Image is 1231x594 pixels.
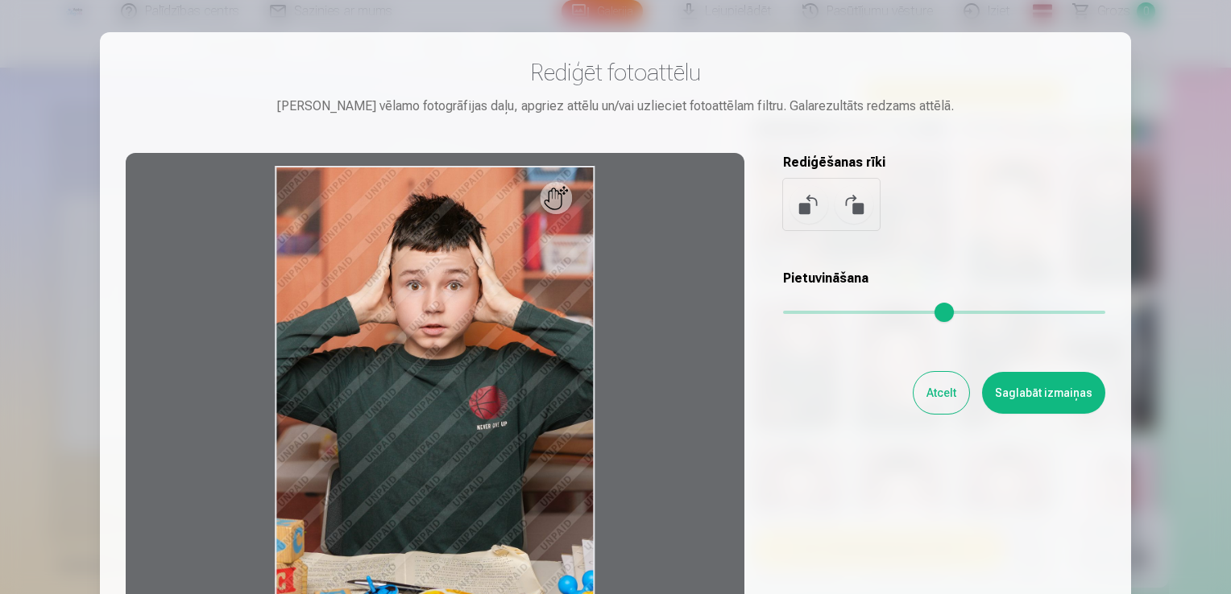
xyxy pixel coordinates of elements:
h3: Rediģēt fotoattēlu [126,58,1105,87]
button: Saglabāt izmaiņas [982,372,1105,414]
h5: Pietuvināšana [783,269,1105,288]
div: [PERSON_NAME] vēlamo fotogrāfijas daļu, apgriez attēlu un/vai uzlieciet fotoattēlam filtru. Galar... [126,97,1105,116]
button: Atcelt [914,372,969,414]
h5: Rediģēšanas rīki [783,153,1105,172]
